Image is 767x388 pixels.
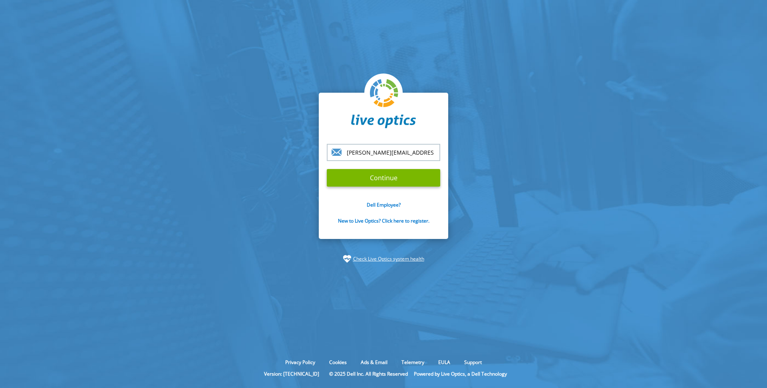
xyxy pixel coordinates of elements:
a: Cookies [323,359,353,366]
a: Privacy Policy [279,359,321,366]
input: email@address.com [327,144,440,161]
li: Version: [TECHNICAL_ID] [260,370,323,377]
img: status-check-icon.svg [343,255,351,263]
a: New to Live Optics? Click here to register. [338,217,429,224]
a: Telemetry [395,359,430,366]
img: liveoptics-word.svg [351,114,416,129]
a: Ads & Email [355,359,393,366]
a: Support [458,359,488,366]
li: © 2025 Dell Inc. All Rights Reserved [325,370,412,377]
a: Dell Employee? [367,201,401,208]
img: liveoptics-logo.svg [370,79,399,108]
input: Continue [327,169,440,187]
a: EULA [432,359,456,366]
a: Check Live Optics system health [353,255,424,263]
li: Powered by Live Optics, a Dell Technology [414,370,507,377]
